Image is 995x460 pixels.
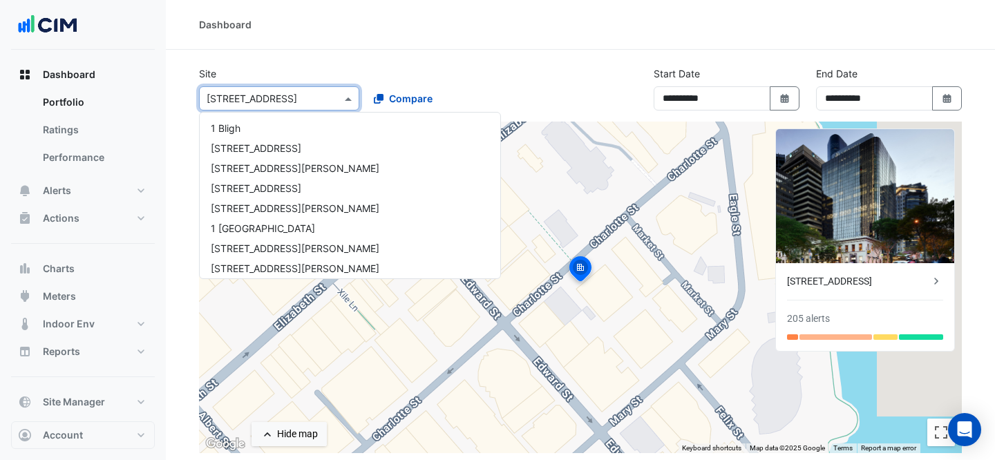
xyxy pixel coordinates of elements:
app-icon: Site Manager [18,395,32,409]
span: [STREET_ADDRESS][PERSON_NAME] [211,262,379,274]
div: Options List [200,113,500,278]
label: End Date [816,66,857,81]
app-icon: Dashboard [18,68,32,82]
app-icon: Indoor Env [18,317,32,331]
app-icon: Meters [18,289,32,303]
app-icon: Charts [18,262,32,276]
span: [STREET_ADDRESS][PERSON_NAME] [211,202,379,214]
fa-icon: Select Date [779,93,791,104]
button: Charts [11,255,155,282]
span: Meters [43,289,76,303]
img: Company Logo [17,11,79,39]
img: site-pin-selected.svg [565,254,596,287]
button: Compare [365,86,442,111]
fa-icon: Select Date [941,93,954,104]
span: Compare [389,91,433,106]
span: [STREET_ADDRESS][PERSON_NAME] [211,162,379,174]
div: Open Intercom Messenger [948,413,981,446]
span: Account [43,428,83,442]
span: Actions [43,211,79,225]
label: Site [199,66,216,81]
span: 1 Bligh [211,122,240,134]
a: Ratings [32,116,155,144]
span: 1 [GEOGRAPHIC_DATA] [211,222,315,234]
button: Keyboard shortcuts [682,443,741,453]
a: Report a map error [861,444,916,452]
label: Start Date [654,66,700,81]
img: 201 Charlotte Street [776,129,954,263]
span: Reports [43,345,80,358]
div: Dashboard [11,88,155,177]
span: Dashboard [43,68,95,82]
a: Performance [32,144,155,171]
span: Charts [43,262,75,276]
span: [STREET_ADDRESS] [211,182,301,194]
div: 205 alerts [787,312,830,326]
button: Meters [11,282,155,310]
button: Hide map [252,422,327,446]
div: [STREET_ADDRESS] [787,274,929,289]
span: [STREET_ADDRESS] [211,142,301,154]
span: Map data ©2025 Google [750,444,825,452]
a: Portfolio [32,88,155,116]
div: Hide map [277,427,318,441]
div: Dashboard [199,17,252,32]
button: Toggle fullscreen view [927,419,955,446]
app-icon: Reports [18,345,32,358]
app-icon: Actions [18,211,32,225]
button: Dashboard [11,61,155,88]
button: Site Manager [11,388,155,416]
a: Terms (opens in new tab) [833,444,853,452]
span: Alerts [43,184,71,198]
span: Indoor Env [43,317,95,331]
button: Indoor Env [11,310,155,338]
span: [STREET_ADDRESS][PERSON_NAME] [211,242,379,254]
a: Open this area in Google Maps (opens a new window) [202,435,248,453]
app-icon: Alerts [18,184,32,198]
img: Google [202,435,248,453]
button: Alerts [11,177,155,204]
button: Actions [11,204,155,232]
span: Site Manager [43,395,105,409]
button: Reports [11,338,155,365]
button: Account [11,421,155,449]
